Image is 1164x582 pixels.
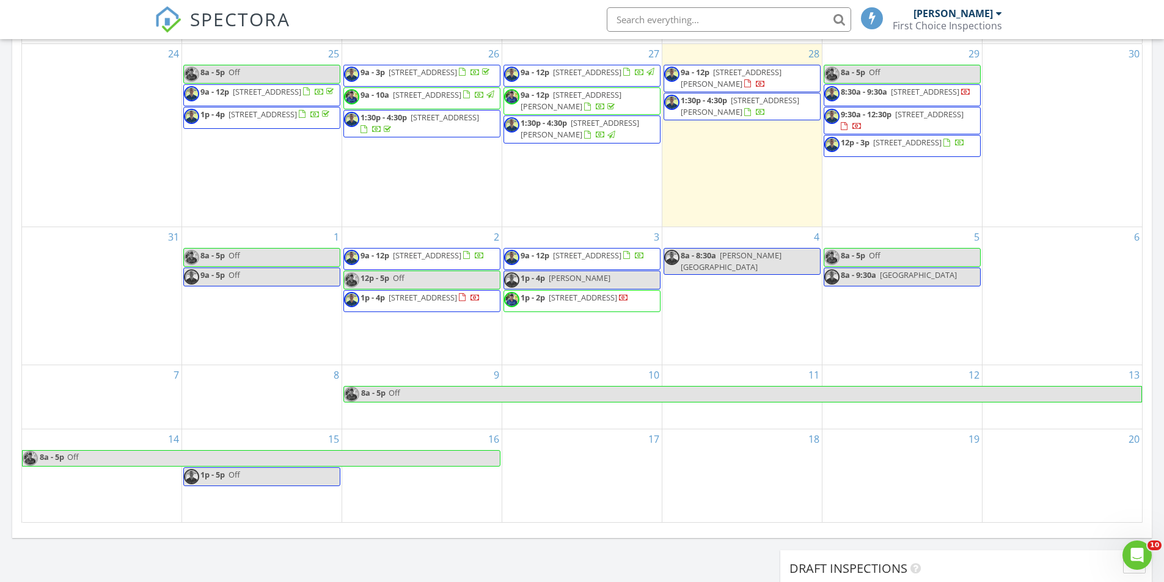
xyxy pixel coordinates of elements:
img: ryanthibeaultinspectoroffirstchoicebuildinginspections495x400.jpg [504,117,519,133]
span: 9a - 12p [361,250,389,261]
span: [PERSON_NAME][GEOGRAPHIC_DATA] [681,250,781,272]
span: [STREET_ADDRESS] [549,292,617,303]
span: SPECTORA [190,6,290,32]
a: Go to September 11, 2025 [806,365,822,385]
span: [STREET_ADDRESS] [229,109,297,120]
span: 1p - 4p [200,109,225,120]
td: Go to September 15, 2025 [182,429,342,522]
span: 9a - 10a [361,89,389,100]
a: 1p - 2p [STREET_ADDRESS] [503,290,661,312]
img: img_3278.jpeg [824,67,840,82]
td: Go to September 3, 2025 [502,227,662,365]
a: 1p - 4p [STREET_ADDRESS] [361,292,480,303]
a: 1p - 2p [STREET_ADDRESS] [521,292,629,303]
a: 9a - 12p [STREET_ADDRESS][PERSON_NAME] [681,67,781,89]
span: 9:30a - 12:30p [841,109,891,120]
a: Go to September 7, 2025 [171,365,181,385]
span: 1:30p - 4:30p [521,117,567,128]
span: [STREET_ADDRESS][PERSON_NAME] [521,117,639,140]
td: Go to September 19, 2025 [822,429,982,522]
span: 9a - 5p [200,269,225,280]
span: [PERSON_NAME] [549,272,610,283]
a: Go to August 31, 2025 [166,227,181,247]
a: 9a - 12p [STREET_ADDRESS][PERSON_NAME] [664,65,821,92]
td: Go to September 14, 2025 [22,429,182,522]
span: 9a - 12p [200,86,229,97]
span: 1:30p - 4:30p [681,95,727,106]
span: 8a - 5p [361,387,386,402]
img: ryanthibeaultinspectoroffirstchoicebuildinginspections495x400.jpg [664,67,679,82]
img: img_3278.jpeg [344,89,359,104]
a: Go to August 25, 2025 [326,44,342,64]
td: Go to September 17, 2025 [502,429,662,522]
img: ryanthibeaultinspectoroffirstchoicebuildinginspections495x400.jpg [824,269,840,285]
a: Go to September 8, 2025 [331,365,342,385]
a: Go to September 16, 2025 [486,429,502,449]
td: Go to September 18, 2025 [662,429,822,522]
a: 1p - 4p [STREET_ADDRESS] [343,290,500,312]
span: [STREET_ADDRESS] [233,86,301,97]
span: Off [67,451,79,462]
td: Go to August 26, 2025 [342,44,502,227]
span: 10 [1148,540,1162,550]
td: Go to September 16, 2025 [342,429,502,522]
img: ryanthibeaultinspectoroffirstchoicebuildinginspections495x400.jpg [824,109,840,124]
a: 9a - 12p [STREET_ADDRESS] [521,250,645,261]
a: Go to September 1, 2025 [331,227,342,247]
a: Go to September 6, 2025 [1132,227,1142,247]
div: First Choice Inspections [893,20,1002,32]
a: SPECTORA [155,16,290,42]
a: 9a - 3p [STREET_ADDRESS] [361,67,492,78]
span: [STREET_ADDRESS][PERSON_NAME] [681,67,781,89]
a: 1:30p - 4:30p [STREET_ADDRESS] [361,112,479,134]
span: [STREET_ADDRESS] [891,86,959,97]
span: [STREET_ADDRESS] [553,67,621,78]
a: 9:30a - 12:30p [STREET_ADDRESS] [824,107,981,134]
td: Go to August 30, 2025 [982,44,1142,227]
a: Go to September 13, 2025 [1126,365,1142,385]
span: 12p - 3p [841,137,869,148]
td: Go to September 10, 2025 [502,365,662,429]
img: ryanthibeaultinspectoroffirstchoicebuildinginspections495x400.jpg [344,250,359,265]
iframe: Intercom live chat [1122,540,1152,570]
img: ryanthibeaultinspectoroffirstchoicebuildinginspections495x400.jpg [504,272,519,288]
a: 1:30p - 4:30p [STREET_ADDRESS][PERSON_NAME] [521,117,639,140]
td: Go to August 27, 2025 [502,44,662,227]
img: img_3278.jpeg [344,387,359,402]
a: Go to September 2, 2025 [491,227,502,247]
td: Go to September 11, 2025 [662,365,822,429]
span: 9a - 12p [681,67,709,78]
a: 9a - 12p [STREET_ADDRESS] [503,65,661,87]
a: Go to September 20, 2025 [1126,429,1142,449]
a: Go to August 30, 2025 [1126,44,1142,64]
input: Search everything... [607,7,851,32]
img: img_3278.jpeg [23,451,38,466]
img: ryanthibeaultinspectoroffirstchoicebuildinginspections495x400.jpg [344,67,359,82]
a: Go to September 9, 2025 [491,365,502,385]
a: 1:30p - 4:30p [STREET_ADDRESS] [343,110,500,137]
span: Off [229,469,240,480]
a: 9a - 12p [STREET_ADDRESS] [343,248,500,270]
a: 8:30a - 9:30a [STREET_ADDRESS] [824,84,981,106]
img: img_3278.jpeg [184,67,199,82]
td: Go to August 31, 2025 [22,227,182,365]
img: ryanthibeaultinspectoroffirstchoicebuildinginspections495x400.jpg [664,95,679,110]
img: ryanthibeaultinspectoroffirstchoicebuildinginspections495x400.jpg [504,67,519,82]
td: Go to August 29, 2025 [822,44,982,227]
span: 12p - 5p [361,272,389,283]
a: 8:30a - 9:30a [STREET_ADDRESS] [841,86,971,97]
span: Off [229,67,240,78]
a: 9a - 12p [STREET_ADDRESS] [183,84,340,106]
span: 9a - 12p [521,89,549,100]
img: ryanthibeaultinspectoroffirstchoicebuildinginspections495x400.jpg [184,269,199,285]
a: Go to August 26, 2025 [486,44,502,64]
td: Go to September 2, 2025 [342,227,502,365]
a: Go to September 12, 2025 [966,365,982,385]
td: Go to September 6, 2025 [982,227,1142,365]
td: Go to September 8, 2025 [182,365,342,429]
a: 1:30p - 4:30p [STREET_ADDRESS][PERSON_NAME] [664,93,821,120]
td: Go to September 1, 2025 [182,227,342,365]
a: 1p - 4p [STREET_ADDRESS] [200,109,332,120]
span: [STREET_ADDRESS] [411,112,479,123]
a: Go to September 18, 2025 [806,429,822,449]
